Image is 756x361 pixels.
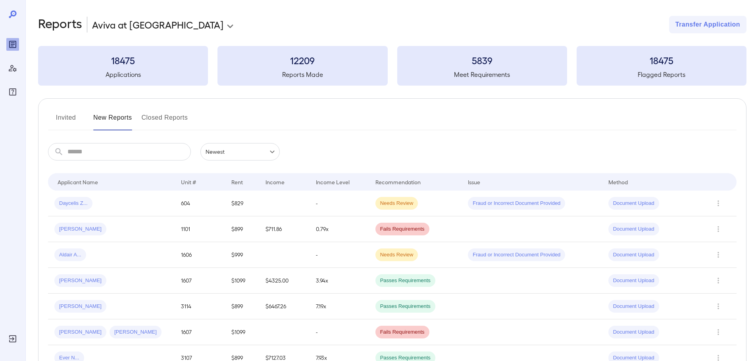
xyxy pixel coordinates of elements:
span: Aldair A... [54,251,86,259]
span: Fraud or Incorrect Document Provided [468,200,565,207]
button: Row Actions [712,326,725,338]
span: Needs Review [375,251,418,259]
button: Row Actions [712,300,725,313]
td: $1099 [225,319,259,345]
td: 7.19x [310,294,369,319]
div: Unit # [181,177,196,187]
span: Daycelis Z... [54,200,92,207]
td: $711.86 [259,216,310,242]
div: Log Out [6,332,19,345]
td: 1607 [175,319,225,345]
span: [PERSON_NAME] [54,277,106,285]
h5: Meet Requirements [397,70,567,79]
span: [PERSON_NAME] [54,303,106,310]
td: - [310,242,369,268]
td: 1607 [175,268,225,294]
button: Row Actions [712,248,725,261]
td: 604 [175,191,225,216]
td: $899 [225,216,259,242]
span: Passes Requirements [375,277,435,285]
div: Manage Users [6,62,19,74]
td: $6467.26 [259,294,310,319]
h3: 18475 [38,54,208,67]
div: Recommendation [375,177,421,187]
button: Transfer Application [669,16,746,33]
span: Document Upload [608,303,659,310]
div: Method [608,177,628,187]
h3: 12209 [217,54,387,67]
td: 1101 [175,216,225,242]
h2: Reports [38,16,82,33]
button: Row Actions [712,223,725,235]
span: Passes Requirements [375,303,435,310]
div: FAQ [6,86,19,98]
span: [PERSON_NAME] [54,225,106,233]
span: [PERSON_NAME] [110,329,162,336]
div: Applicant Name [58,177,98,187]
button: Row Actions [712,274,725,287]
span: Fails Requirements [375,225,429,233]
button: New Reports [93,111,132,130]
button: Invited [48,111,84,130]
span: Fails Requirements [375,329,429,336]
td: - [310,191,369,216]
td: $829 [225,191,259,216]
span: Document Upload [608,277,659,285]
p: Aviva at [GEOGRAPHIC_DATA] [92,18,223,31]
div: Newest [200,143,280,160]
div: Issue [468,177,481,187]
span: Fraud or Incorrect Document Provided [468,251,565,259]
div: Income Level [316,177,350,187]
h5: Flagged Reports [577,70,746,79]
td: $999 [225,242,259,268]
td: $4325.00 [259,268,310,294]
span: [PERSON_NAME] [54,329,106,336]
span: Document Upload [608,200,659,207]
h5: Applications [38,70,208,79]
h3: 5839 [397,54,567,67]
td: - [310,319,369,345]
td: 3114 [175,294,225,319]
summary: 18475Applications12209Reports Made5839Meet Requirements18475Flagged Reports [38,46,746,86]
span: Needs Review [375,200,418,207]
td: $1099 [225,268,259,294]
div: Rent [231,177,244,187]
span: Document Upload [608,225,659,233]
div: Income [265,177,285,187]
div: Reports [6,38,19,51]
button: Closed Reports [142,111,188,130]
td: 3.94x [310,268,369,294]
td: 1606 [175,242,225,268]
span: Document Upload [608,329,659,336]
button: Row Actions [712,197,725,210]
td: $899 [225,294,259,319]
h3: 18475 [577,54,746,67]
h5: Reports Made [217,70,387,79]
span: Document Upload [608,251,659,259]
td: 0.79x [310,216,369,242]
